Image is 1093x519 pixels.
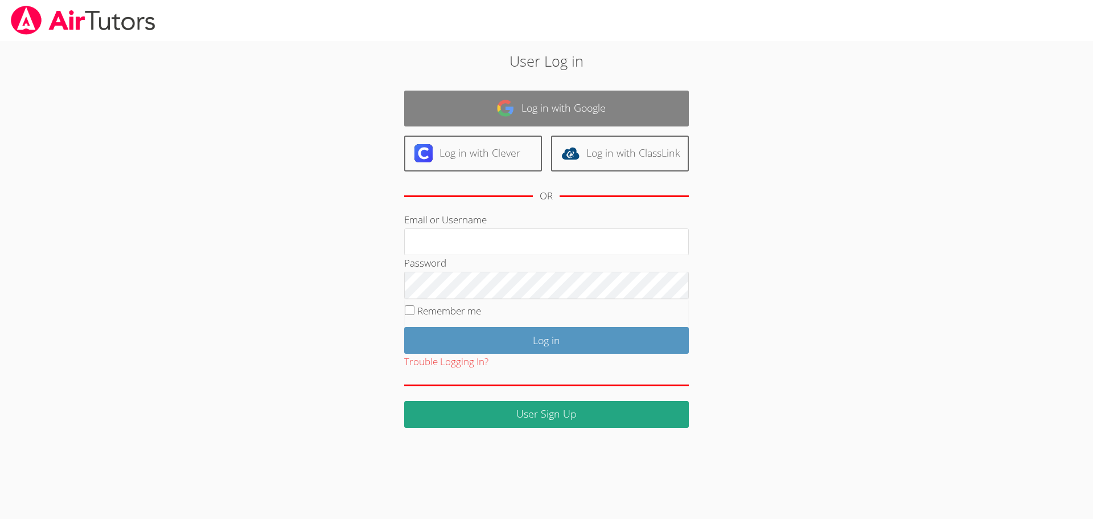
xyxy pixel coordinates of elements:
img: google-logo-50288ca7cdecda66e5e0955fdab243c47b7ad437acaf1139b6f446037453330a.svg [496,99,515,117]
a: Log in with Google [404,91,689,126]
a: Log in with ClassLink [551,136,689,171]
a: User Sign Up [404,401,689,428]
a: Log in with Clever [404,136,542,171]
img: airtutors_banner-c4298cdbf04f3fff15de1276eac7730deb9818008684d7c2e4769d2f7ddbe033.png [10,6,157,35]
img: classlink-logo-d6bb404cc1216ec64c9a2012d9dc4662098be43eaf13dc465df04b49fa7ab582.svg [561,144,580,162]
img: clever-logo-6eab21bc6e7a338710f1a6ff85c0baf02591cd810cc4098c63d3a4b26e2feb20.svg [414,144,433,162]
input: Log in [404,327,689,354]
div: OR [540,188,553,205]
button: Trouble Logging In? [404,354,488,370]
label: Remember me [417,304,481,317]
label: Password [404,256,446,269]
h2: User Log in [252,50,842,72]
label: Email or Username [404,213,487,226]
